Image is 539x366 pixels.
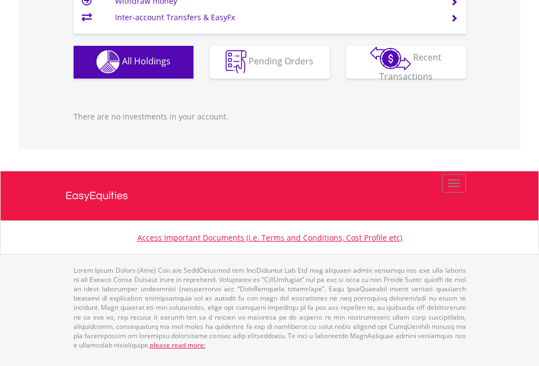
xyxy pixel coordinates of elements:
span: Pending Orders [249,55,313,67]
button: Recent Transactions [346,46,466,79]
a: please read more: [150,340,205,350]
img: transactions-zar-wht.png [370,46,411,70]
td: Inter-account Transfers & EasyFx [115,9,437,26]
a: Access Important Documents (i.e. Terms and Conditions, Cost Profile etc) [137,232,402,243]
button: All Holdings [74,46,193,79]
a: EasyEquities [65,171,474,220]
p: There are no investments in your account. [74,111,466,122]
span: Recent Transactions [379,51,442,82]
span: All Holdings [122,55,171,67]
img: pending_instructions-wht.png [226,50,246,74]
button: Pending Orders [210,46,330,79]
p: Lorem Ipsum Dolors (Ame) Con a/e SeddOeiusmod tem InciDiduntut Lab Etd mag aliquaen admin veniamq... [74,266,466,350]
img: holdings-wht.png [96,50,120,74]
